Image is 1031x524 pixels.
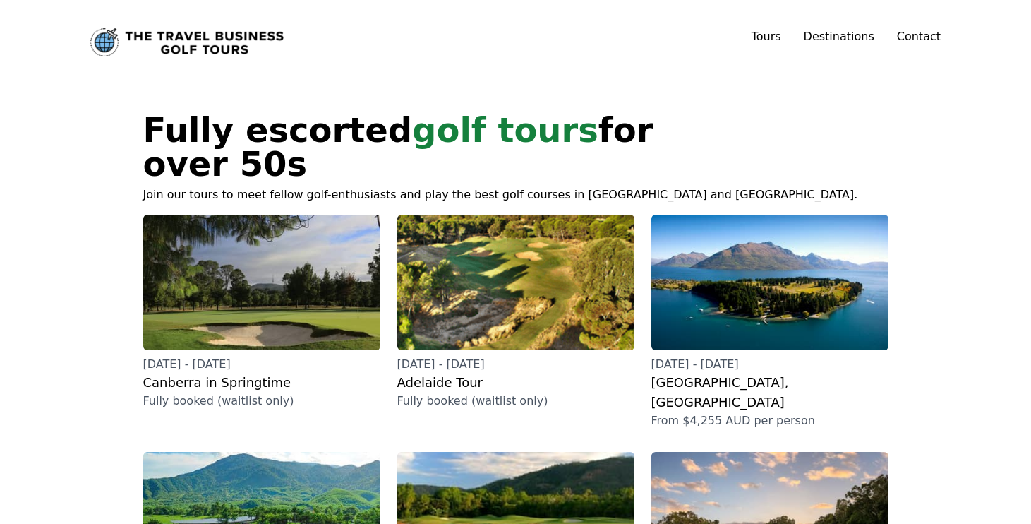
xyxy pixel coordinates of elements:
[804,30,874,43] a: Destinations
[752,30,781,43] a: Tours
[143,186,888,203] p: Join our tours to meet fellow golf-enthusiasts and play the best golf courses in [GEOGRAPHIC_DATA...
[90,28,284,56] a: Link to home page
[651,373,888,412] h2: [GEOGRAPHIC_DATA], [GEOGRAPHIC_DATA]
[90,28,284,56] img: The Travel Business Golf Tours logo
[143,215,380,410] a: [DATE] - [DATE]Canberra in SpringtimeFully booked (waitlist only)
[143,373,380,393] h2: Canberra in Springtime
[897,28,941,45] a: Contact
[397,373,634,393] h2: Adelaide Tour
[651,412,888,429] p: From $4,255 AUD per person
[143,113,776,181] h1: Fully escorted for over 50s
[143,356,380,373] p: [DATE] - [DATE]
[412,110,598,150] span: golf tours
[143,393,380,410] p: Fully booked (waitlist only)
[397,356,634,373] p: [DATE] - [DATE]
[397,215,634,410] a: [DATE] - [DATE]Adelaide TourFully booked (waitlist only)
[651,356,888,373] p: [DATE] - [DATE]
[651,215,888,429] a: [DATE] - [DATE][GEOGRAPHIC_DATA], [GEOGRAPHIC_DATA]From $4,255 AUD per person
[397,393,634,410] p: Fully booked (waitlist only)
